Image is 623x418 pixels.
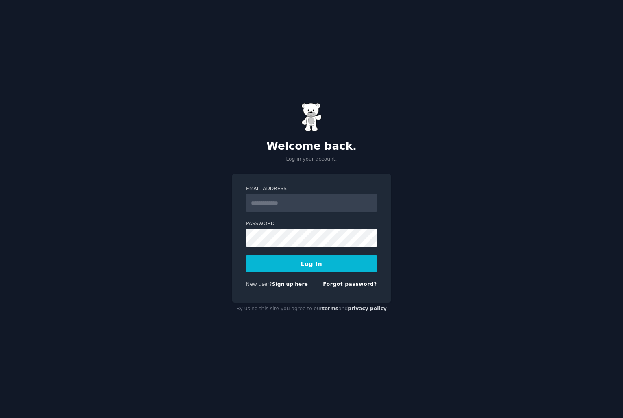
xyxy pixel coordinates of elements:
[232,303,391,316] div: By using this site you agree to our and
[246,220,377,228] label: Password
[246,255,377,272] button: Log In
[232,156,391,163] p: Log in your account.
[272,281,308,287] a: Sign up here
[322,306,338,311] a: terms
[348,306,387,311] a: privacy policy
[301,103,322,131] img: Gummy Bear
[232,140,391,153] h2: Welcome back.
[323,281,377,287] a: Forgot password?
[246,185,377,193] label: Email Address
[246,281,272,287] span: New user?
